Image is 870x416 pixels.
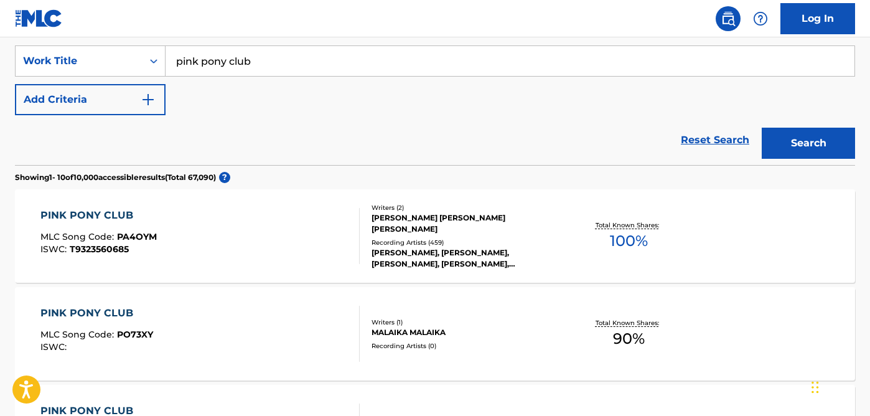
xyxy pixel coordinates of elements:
span: ISWC : [40,243,70,255]
span: ? [219,172,230,183]
span: 100 % [610,230,648,252]
span: PO73XY [117,329,153,340]
a: PINK PONY CLUBMLC Song Code:PA4OYMISWC:T9323560685Writers (2)[PERSON_NAME] [PERSON_NAME] [PERSON_... [15,189,855,283]
button: Search [762,128,855,159]
img: MLC Logo [15,9,63,27]
div: Help [748,6,773,31]
button: Add Criteria [15,84,166,115]
p: Showing 1 - 10 of 10,000 accessible results (Total 67,090 ) [15,172,216,183]
div: [PERSON_NAME] [PERSON_NAME] [PERSON_NAME] [372,212,559,235]
div: Work Title [23,54,135,69]
img: 9d2ae6d4665cec9f34b9.svg [141,92,156,107]
span: T9323560685 [70,243,129,255]
div: Drag [812,369,819,406]
a: Public Search [716,6,741,31]
form: Search Form [15,45,855,165]
a: Reset Search [675,126,755,154]
div: Writers ( 2 ) [372,203,559,212]
div: Recording Artists ( 0 ) [372,341,559,351]
img: help [753,11,768,26]
iframe: Chat Widget [808,356,870,416]
div: Writers ( 1 ) [372,318,559,327]
a: PINK PONY CLUBMLC Song Code:PO73XYISWC:Writers (1)MALAIKA MALAIKARecording Artists (0)Total Known... [15,287,855,381]
div: MALAIKA MALAIKA [372,327,559,338]
div: PINK PONY CLUB [40,306,153,321]
a: Log In [780,3,855,34]
span: MLC Song Code : [40,231,117,242]
div: [PERSON_NAME], [PERSON_NAME], [PERSON_NAME], [PERSON_NAME], [PERSON_NAME] [372,247,559,270]
span: PA4OYM [117,231,157,242]
span: 90 % [613,328,645,350]
div: Recording Artists ( 459 ) [372,238,559,247]
img: search [721,11,736,26]
p: Total Known Shares: [596,220,662,230]
div: PINK PONY CLUB [40,208,157,223]
span: MLC Song Code : [40,329,117,340]
p: Total Known Shares: [596,318,662,328]
span: ISWC : [40,341,70,352]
